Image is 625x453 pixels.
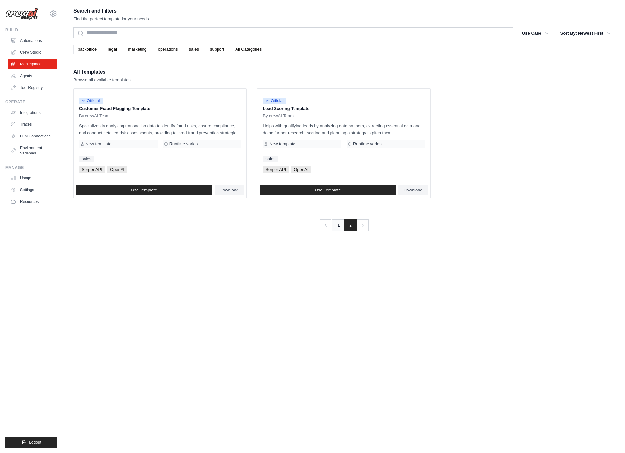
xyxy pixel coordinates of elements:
[269,141,295,147] span: New template
[291,166,311,173] span: OpenAI
[263,105,425,112] p: Lead Scoring Template
[79,166,105,173] span: Serper API
[73,67,131,77] h2: All Templates
[73,77,131,83] p: Browse all available templates
[8,173,57,183] a: Usage
[107,166,127,173] span: OpenAI
[73,45,101,54] a: backoffice
[404,188,423,193] span: Download
[76,185,212,195] a: Use Template
[79,105,241,112] p: Customer Fraud Flagging Template
[8,35,57,46] a: Automations
[8,196,57,207] button: Resources
[8,82,57,93] a: Tool Registry
[79,122,241,136] p: Specializes in analyzing transaction data to identify fraud risks, ensure compliance, and conduct...
[263,122,425,136] p: Helps with qualifying leads by analyzing data on them, extracting essential data and doing furthe...
[185,45,203,54] a: sales
[332,219,345,231] a: 1
[557,27,615,39] button: Sort By: Newest First
[263,113,294,118] span: By crewAI Team
[8,119,57,130] a: Traces
[220,188,239,193] span: Download
[215,185,244,195] a: Download
[79,156,94,162] a: sales
[5,165,57,170] div: Manage
[344,219,357,231] span: 2
[315,188,341,193] span: Use Template
[104,45,121,54] a: legal
[263,156,278,162] a: sales
[5,27,57,33] div: Build
[124,45,151,54] a: marketing
[206,45,228,54] a: support
[5,8,38,20] img: Logo
[5,100,57,105] div: Operate
[518,27,553,39] button: Use Case
[8,107,57,118] a: Integrations
[79,98,103,104] span: Official
[8,185,57,195] a: Settings
[79,113,110,118] span: By crewAI Team
[260,185,396,195] a: Use Template
[8,59,57,69] a: Marketplace
[353,141,382,147] span: Runtime varies
[8,71,57,81] a: Agents
[29,440,41,445] span: Logout
[85,141,111,147] span: New template
[319,219,368,231] nav: Pagination
[231,45,266,54] a: All Categories
[154,45,182,54] a: operations
[73,7,149,16] h2: Search and Filters
[398,185,428,195] a: Download
[169,141,198,147] span: Runtime varies
[131,188,157,193] span: Use Template
[8,47,57,58] a: Crew Studio
[5,437,57,448] button: Logout
[8,143,57,158] a: Environment Variables
[8,131,57,141] a: LLM Connections
[263,166,289,173] span: Serper API
[263,98,286,104] span: Official
[20,199,39,204] span: Resources
[73,16,149,22] p: Find the perfect template for your needs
